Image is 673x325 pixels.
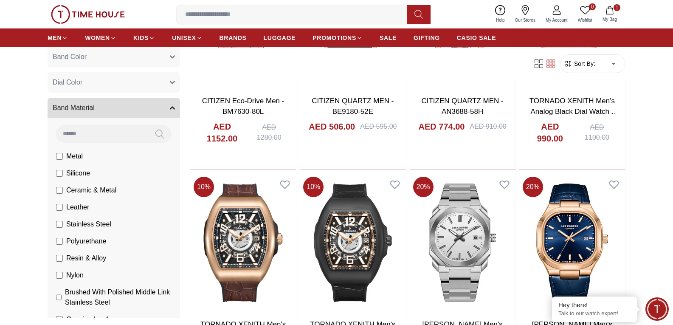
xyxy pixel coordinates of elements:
span: SALE [380,34,397,42]
a: CITIZEN QUARTZ MEN - BE9180-52E [312,97,394,116]
span: 0 [589,3,596,10]
span: Polyurethane [66,236,106,246]
a: GIFTING [414,30,440,45]
button: Dial Color [48,72,180,93]
input: Polyurethane [56,238,63,245]
a: UNISEX [172,30,202,45]
span: Wishlist [574,17,596,23]
div: AED 1100.00 [577,122,617,143]
span: 20 % [413,177,434,197]
span: My Bag [599,16,620,23]
a: CASIO SALE [457,30,496,45]
span: 10 % [194,177,214,197]
span: Genuine Leather [66,314,117,325]
a: Our Stores [510,3,541,25]
span: 20 % [523,177,543,197]
button: Band Color [48,47,180,67]
input: Leather [56,204,63,211]
div: Chat Widget [645,297,669,321]
span: WOMEN [85,34,110,42]
img: TORNADO XENITH Men's Analog Black Dial Watch - T25301-BLBB [300,173,405,313]
div: Hey there! [558,301,631,309]
span: Brushed With Polished Middle Link Stainless Steel [65,287,175,308]
span: Leather [66,202,89,212]
p: Talk to our watch expert! [558,310,631,317]
span: BRANDS [220,34,247,42]
span: Resin & Alloy [66,253,106,263]
span: Help [493,17,508,23]
button: Band Material [48,98,180,118]
a: KIDS [133,30,155,45]
input: Stainless Steel [56,221,63,228]
input: Metal [56,153,63,160]
span: Ceramic & Metal [66,185,116,195]
span: Sort By: [572,59,595,68]
h4: AED 990.00 [528,121,572,144]
span: Nylon [66,270,84,280]
a: BRANDS [220,30,247,45]
a: WOMEN [85,30,116,45]
span: 1 [614,4,620,11]
img: ... [51,5,125,24]
input: Brushed With Polished Middle Link Stainless Steel [56,294,62,301]
input: Silicone [56,170,63,177]
h4: AED 1152.00 [199,121,245,144]
span: CASIO SALE [457,34,496,42]
span: Silicone [66,168,90,178]
input: Ceramic & Metal [56,187,63,194]
span: My Account [542,17,571,23]
span: 10 % [303,177,324,197]
h4: AED 774.00 [419,121,465,133]
a: PROMOTIONS [313,30,363,45]
a: 0Wishlist [573,3,597,25]
span: PROMOTIONS [313,34,356,42]
input: Genuine Leather [56,316,63,323]
a: Help [491,3,510,25]
span: MEN [48,34,62,42]
span: UNISEX [172,34,196,42]
div: AED 595.00 [360,122,397,132]
span: LUGGAGE [264,34,296,42]
span: Band Material [53,103,95,113]
span: Dial Color [53,77,82,88]
a: LUGGAGE [264,30,296,45]
span: GIFTING [414,34,440,42]
input: Resin & Alloy [56,255,63,262]
span: Stainless Steel [66,219,111,229]
span: Metal [66,151,83,161]
a: MEN [48,30,68,45]
button: 1My Bag [597,4,622,24]
span: Band Color [53,52,87,62]
span: KIDS [133,34,149,42]
img: TORNADO XENITH Men's Analog Black Dial Watch - T25301-RLDB [190,173,296,313]
div: AED 910.00 [470,122,506,132]
span: Our Stores [512,17,539,23]
img: Lee Cooper Men's Analog Silver Dial Watch - LC08185.330 [410,173,515,313]
a: TORNADO XENITH Men's Analog Black Dial Watch - T25301-SLBBR [529,97,619,127]
a: CITIZEN Eco-Drive Men - BM7630-80L [202,97,284,116]
a: CITIZEN QUARTZ MEN - AN3688-58H [421,97,503,116]
a: SALE [380,30,397,45]
button: Sort By: [564,59,595,68]
div: AED 1280.00 [251,122,287,143]
h4: AED 506.00 [309,121,355,133]
img: Lee Cooper Men's Analog Dark Blue Dial Watch - LC08179.495 [519,173,625,313]
input: Nylon [56,272,63,279]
